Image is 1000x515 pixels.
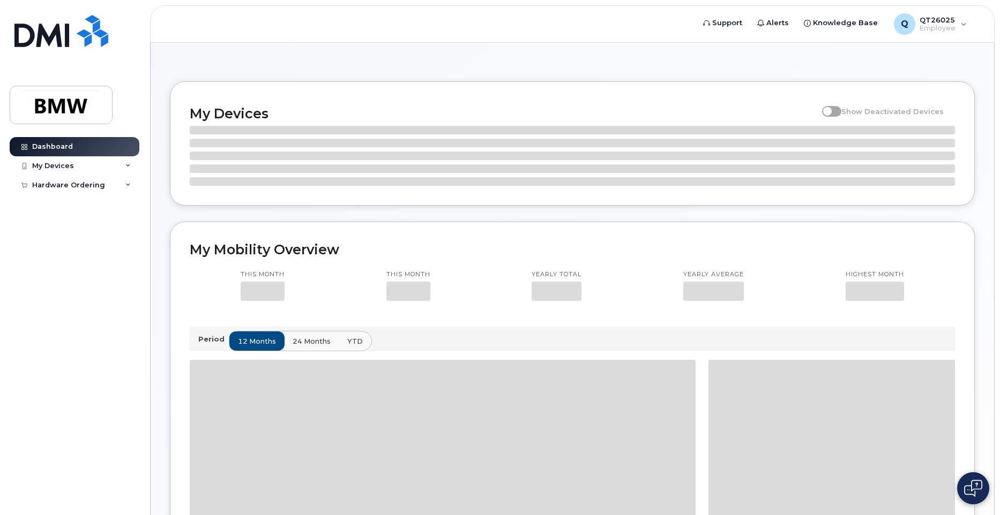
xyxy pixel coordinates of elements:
img: Open chat [964,480,982,497]
p: Period [198,334,229,344]
p: Highest month [846,270,904,279]
h2: My Devices [190,105,817,122]
p: Yearly average [683,270,744,279]
p: Yearly total [532,270,581,279]
span: Show Deactivated Devices [841,107,944,116]
span: 24 months [293,336,331,346]
h2: My Mobility Overview [190,241,955,257]
span: YTD [347,336,363,346]
p: This month [386,270,430,279]
input: Show Deactivated Devices [822,101,831,110]
p: This month [241,270,285,279]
